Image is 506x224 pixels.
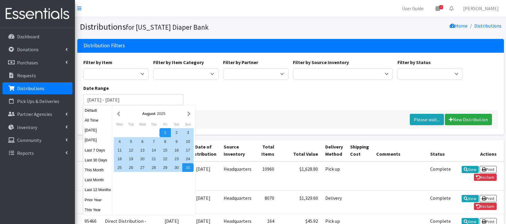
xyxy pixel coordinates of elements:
a: Home [450,23,468,29]
p: Partner Agencies [17,111,52,117]
div: 28 [148,163,159,172]
td: 95688 [77,161,101,191]
th: Date of Distribution [187,140,220,161]
p: Community [17,137,41,143]
div: Tuesday [125,120,137,128]
td: Headquarters [220,190,255,214]
div: 22 [159,155,171,163]
button: This Month [83,166,113,174]
p: Requests [17,72,36,78]
button: This Year [83,205,113,214]
button: Last 12 Months [83,185,113,194]
h1: Distributions [80,22,288,32]
a: Requests [2,69,73,81]
a: Community [2,134,73,146]
div: 8 [159,137,171,146]
td: [DATE] [187,161,220,191]
a: User Guide [397,2,428,14]
div: Sunday [182,120,194,128]
button: [DATE] [83,126,113,134]
div: Monday [114,120,125,128]
input: January 1, 2011 - December 31, 2011 [83,94,184,105]
label: Date Range [83,84,109,92]
div: 23 [171,155,182,163]
p: Inventory [17,124,37,130]
div: Thursday [148,120,159,128]
label: Filter by Status [397,59,431,66]
th: Comments [373,140,427,161]
td: [DATE] [187,190,220,214]
label: Filter by Partner [223,59,258,66]
a: Partner Agencies [2,108,73,120]
div: 1 [159,128,171,137]
div: 2 [171,128,182,137]
div: 6 [137,137,148,146]
div: 15 [159,146,171,155]
a: Print [480,195,497,202]
td: Headquarters [220,161,255,191]
th: ID [77,140,101,161]
h3: Distribution Filters [83,43,125,49]
div: Friday [159,120,171,128]
a: Dashboard [2,31,73,43]
td: 95167 [77,190,101,214]
button: Default [83,106,113,115]
div: 11 [114,146,125,155]
div: 19 [125,155,137,163]
th: Delivery Method [322,140,347,161]
td: $1,628.80 [278,161,322,191]
a: View [462,195,479,202]
div: 3 [182,128,194,137]
a: New Distribution [445,114,492,125]
p: Dashboard [17,34,39,40]
div: 10 [182,137,194,146]
div: 4 [114,137,125,146]
a: [PERSON_NAME] [458,2,504,14]
div: 18 [114,155,125,163]
div: 9 [171,137,182,146]
button: Last Month [83,175,113,184]
div: Wednesday [137,120,148,128]
span: 1 [439,5,443,9]
div: 16 [171,146,182,155]
div: 17 [182,146,194,155]
td: Complete [427,190,454,214]
a: Reclaim [474,203,497,210]
td: 10960 [255,161,278,191]
div: 25 [114,163,125,172]
th: Total Value [278,140,322,161]
button: Last 7 Days [83,146,113,155]
label: Filter by Item Category [153,59,204,66]
a: Reports [2,147,73,159]
th: Total Items [255,140,278,161]
div: 24 [182,155,194,163]
button: All Time [83,116,113,125]
a: Donations [2,43,73,55]
p: Distributions [17,85,44,91]
a: Pick Ups & Deliveries [2,95,73,107]
button: Last 30 Days [83,156,113,164]
p: Purchases [17,60,38,66]
div: 27 [137,163,148,172]
div: 20 [137,155,148,163]
td: $1,329.60 [278,190,322,214]
a: Please wait... [410,114,444,125]
label: Filter by Source Inventory [293,59,349,66]
a: 1 [431,2,445,14]
div: 29 [159,163,171,172]
small: for [US_STATE] Diaper Bank [126,23,209,31]
button: Prior Year [83,196,113,204]
a: Purchases [2,57,73,69]
p: Donations [17,46,39,52]
div: 21 [148,155,159,163]
strong: August [142,111,155,116]
p: Reports [17,150,34,156]
th: Source Inventory [220,140,255,161]
th: Shipping Cost [347,140,373,161]
th: Actions [454,140,504,161]
div: 5 [125,137,137,146]
a: Reclaim [474,174,497,181]
div: 26 [125,163,137,172]
div: 12 [125,146,137,155]
td: Delivery [322,190,347,214]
